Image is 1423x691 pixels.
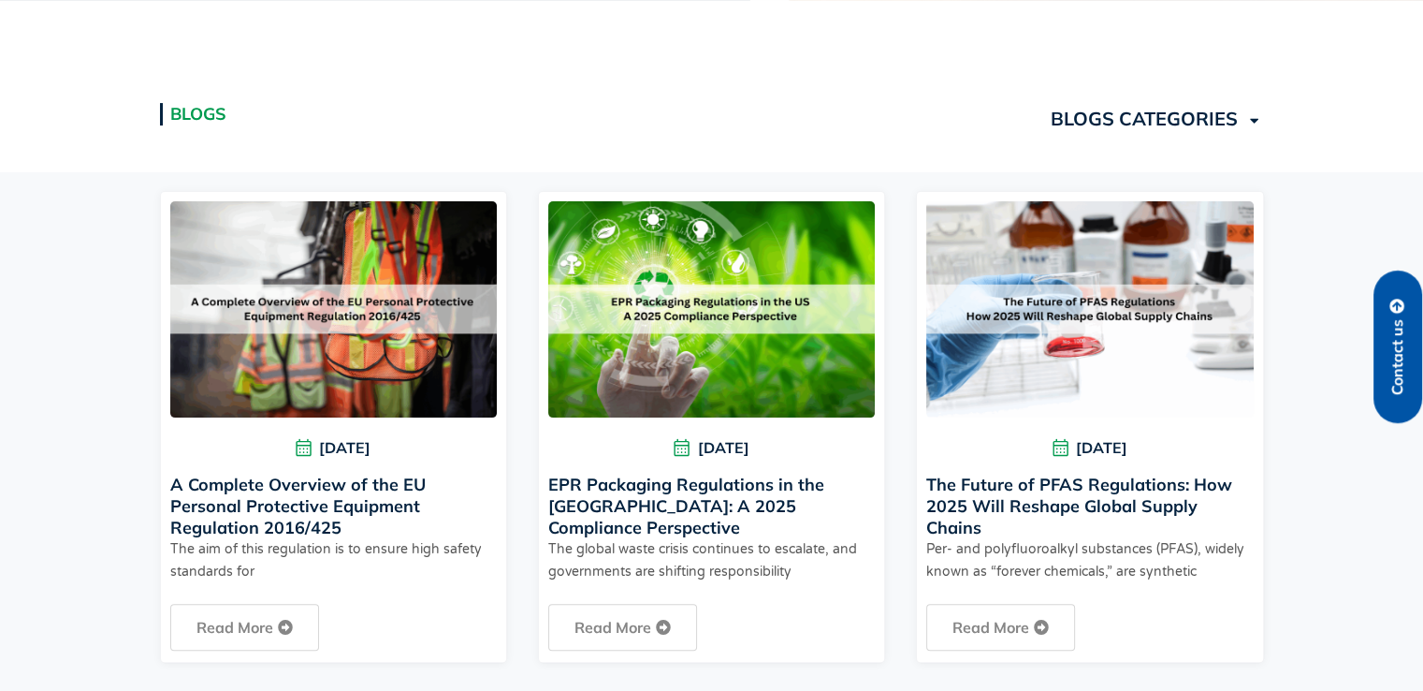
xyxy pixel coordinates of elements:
[926,436,1253,460] span: [DATE]
[926,474,1232,538] a: The Future of PFAS Regulations: How 2025 Will Reshape Global Supply Chains
[170,538,497,583] p: The aim of this regulation is to ensure high safety standards for
[548,474,824,538] a: EPR Packaging Regulations in the [GEOGRAPHIC_DATA]: A 2025 Compliance Perspective
[170,436,497,460] span: [DATE]
[170,474,426,538] a: A Complete Overview of the EU Personal Protective Equipment Regulation 2016/425
[170,103,703,125] h2: Blogs
[1038,94,1273,144] a: BLOGS CATEGORIES
[1389,319,1406,395] span: Contact us
[926,604,1075,651] a: Read more about The Future of PFAS Regulations: How 2025 Will Reshape Global Supply Chains
[548,436,875,460] span: [DATE]
[170,604,319,651] a: Read more about A Complete Overview of the EU Personal Protective Equipment Regulation 2016/425
[926,538,1253,583] p: Per- and polyfluoroalkyl substances (PFAS), widely known as “forever chemicals,” are synthetic
[1373,271,1422,423] a: Contact us
[548,604,697,651] a: Read more about EPR Packaging Regulations in the US: A 2025 Compliance Perspective
[548,538,875,583] p: The global waste crisis continues to escalate, and governments are shifting responsibility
